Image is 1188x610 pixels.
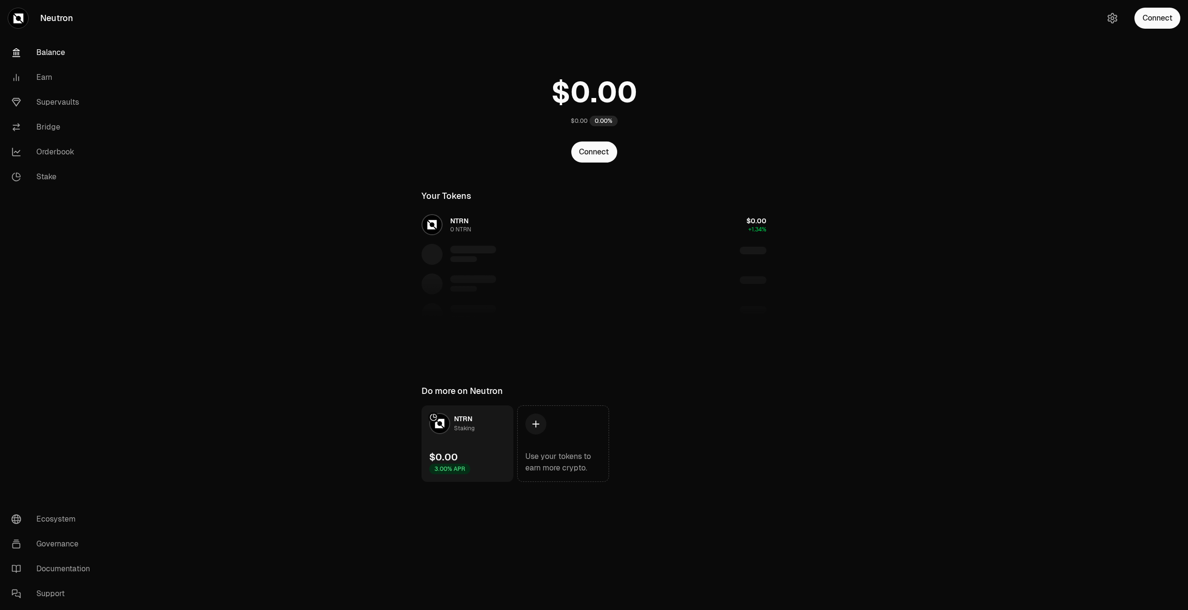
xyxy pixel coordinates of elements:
a: Documentation [4,556,103,581]
a: Stake [4,164,103,189]
div: $0.00 [429,450,458,464]
div: Use your tokens to earn more crypto. [525,451,601,474]
span: NTRN [454,414,472,423]
a: Earn [4,65,103,90]
a: Governance [4,532,103,556]
a: Use your tokens to earn more crypto. [517,405,609,482]
div: Staking [454,424,475,433]
img: NTRN Logo [430,414,449,433]
div: $0.00 [571,117,588,125]
div: 3.00% APR [429,464,470,474]
a: Bridge [4,115,103,140]
a: Support [4,581,103,606]
a: Balance [4,40,103,65]
a: Ecosystem [4,507,103,532]
div: Your Tokens [422,189,471,203]
button: Connect [1134,8,1180,29]
a: Orderbook [4,140,103,164]
a: Supervaults [4,90,103,115]
a: NTRN LogoNTRNStaking$0.003.00% APR [422,405,513,482]
div: 0.00% [589,116,618,126]
button: Connect [571,142,617,163]
div: Do more on Neutron [422,384,503,398]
